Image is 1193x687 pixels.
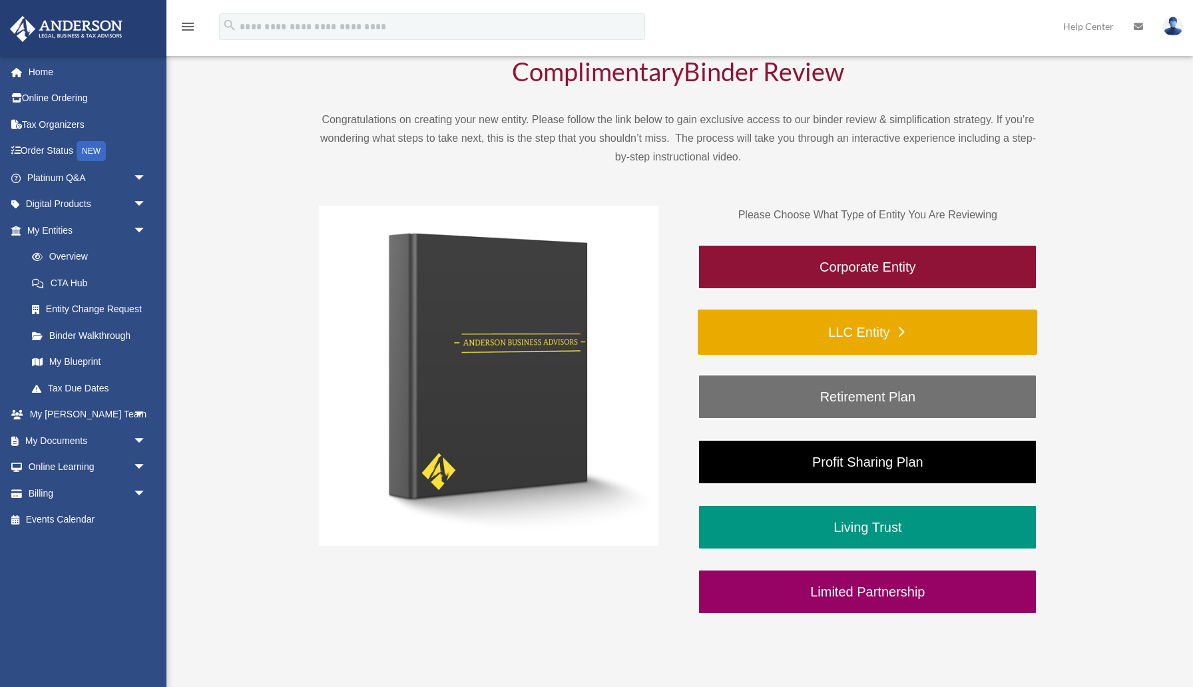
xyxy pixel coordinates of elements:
[133,427,160,455] span: arrow_drop_down
[19,296,166,323] a: Entity Change Request
[9,164,166,191] a: Platinum Q&Aarrow_drop_down
[77,141,106,161] div: NEW
[9,480,166,507] a: Billingarrow_drop_down
[133,191,160,218] span: arrow_drop_down
[698,206,1037,224] p: Please Choose What Type of Entity You Are Reviewing
[1163,17,1183,36] img: User Pic
[133,164,160,192] span: arrow_drop_down
[180,23,196,35] a: menu
[9,138,166,165] a: Order StatusNEW
[9,111,166,138] a: Tax Organizers
[698,439,1037,485] a: Profit Sharing Plan
[180,19,196,35] i: menu
[19,322,160,349] a: Binder Walkthrough
[698,505,1037,550] a: Living Trust
[222,18,237,33] i: search
[19,375,166,401] a: Tax Due Dates
[133,454,160,481] span: arrow_drop_down
[9,401,166,428] a: My [PERSON_NAME] Teamarrow_drop_down
[19,270,166,296] a: CTA Hub
[19,244,166,270] a: Overview
[9,59,166,85] a: Home
[9,454,166,481] a: Online Learningarrow_drop_down
[19,349,166,375] a: My Blueprint
[698,310,1037,355] a: LLC Entity
[133,401,160,429] span: arrow_drop_down
[512,56,684,87] span: Complimentary
[133,217,160,244] span: arrow_drop_down
[133,480,160,507] span: arrow_drop_down
[6,16,126,42] img: Anderson Advisors Platinum Portal
[9,191,166,218] a: Digital Productsarrow_drop_down
[9,217,166,244] a: My Entitiesarrow_drop_down
[698,244,1037,290] a: Corporate Entity
[684,56,844,87] span: Binder Review
[9,507,166,533] a: Events Calendar
[698,374,1037,419] a: Retirement Plan
[9,85,166,112] a: Online Ordering
[698,569,1037,614] a: Limited Partnership
[9,427,166,454] a: My Documentsarrow_drop_down
[319,111,1038,166] p: Congratulations on creating your new entity. Please follow the link below to gain exclusive acces...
